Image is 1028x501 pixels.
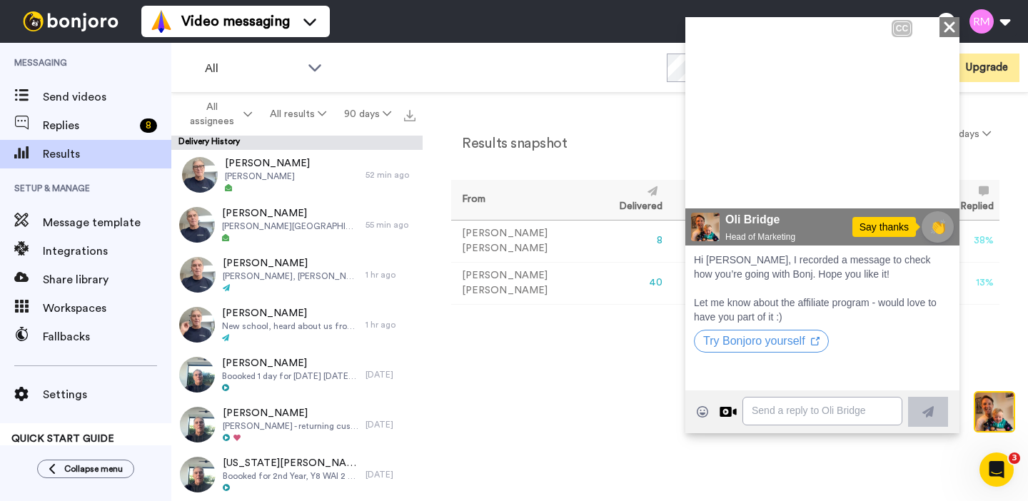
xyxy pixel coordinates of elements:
[223,456,358,470] span: [US_STATE][PERSON_NAME]
[9,313,143,335] button: Try Bonjoro yourself
[43,243,171,260] span: Integrations
[17,11,124,31] img: bj-logo-header-white.svg
[11,434,114,444] span: QUICK START GUIDE
[171,300,423,350] a: [PERSON_NAME]New school, heard about us from [PERSON_NAME]. Booked three days with Y9 WAI in Octo...
[595,262,668,304] td: 40
[9,318,143,330] a: Try Bonjoro yourself
[223,420,358,432] span: [PERSON_NAME] - returning customer booked 1 day with Y11 in November - [PERSON_NAME]
[366,369,415,380] div: [DATE]
[668,220,735,262] td: 75 %
[171,200,423,250] a: [PERSON_NAME][PERSON_NAME][GEOGRAPHIC_DATA] - worked with us for the last 3 years, booked us to w...
[451,180,595,220] th: From
[225,171,310,182] span: [PERSON_NAME]
[366,269,415,280] div: 1 hr ago
[451,136,567,151] h2: Results snapshot
[404,110,415,121] img: export.svg
[6,196,34,224] img: 5087268b-a063-445d-b3f7-59d8cce3615b-1541509651.jpg
[400,103,420,125] button: Export all results that match these filters now.
[183,100,241,128] span: All assignees
[43,300,171,317] span: Workspaces
[43,88,171,106] span: Send videos
[179,207,215,243] img: 1f80ce6f-b582-493f-98de-d09dbd0fb1ef-thumb.jpg
[936,180,999,220] th: Replied
[238,200,268,220] span: 👏
[171,136,423,150] div: Delivery History
[595,220,668,262] td: 8
[41,159,108,176] div: 00:02 | 00:53
[171,450,423,500] a: [US_STATE][PERSON_NAME]Boooked for 2nd Year, Y8 WAI 2 days in Jan with [PERSON_NAME] and T[DATE]
[179,357,215,393] img: 1c741a4d-c65d-4476-acb6-89ecdc90f7cd-thumb.jpg
[150,10,173,33] img: vm-color.svg
[595,180,668,220] th: Delivered
[181,11,290,31] span: Video messaging
[37,460,134,478] button: Collapse menu
[9,237,251,305] span: Hi [PERSON_NAME], I recorded a message to check how you’re going with Bonj. Hope you like it! Let...
[222,370,358,382] span: Boooked 1 day for [DATE] [DATE] - so please adapt your message accordingly depending on when you ...
[180,407,216,442] img: 722fa279-c8d3-45e2-ad53-3ce147f855cc-thumb.jpg
[222,306,358,320] span: [PERSON_NAME]
[935,121,999,147] button: 30 days
[126,320,134,328] div: Open on new window
[1,3,40,41] img: 5087268b-a063-445d-b3f7-59d8cce3615b-1541509651.jpg
[936,262,999,304] td: 13 %
[222,320,358,332] span: New school, heard about us from [PERSON_NAME]. Booked three days with Y9 WAI in October, EXT in D...
[979,452,1014,487] iframe: Intercom live chat
[247,161,261,175] img: Full screen
[171,250,423,300] a: [PERSON_NAME][PERSON_NAME], [PERSON_NAME] did Y11 day in September, booked to do extensions with ...
[1009,452,1020,464] span: 3
[335,101,400,127] button: 90 days
[43,328,171,345] span: Fallbacks
[451,220,595,262] td: [PERSON_NAME] [PERSON_NAME]
[366,319,415,330] div: 1 hr ago
[225,156,310,171] span: [PERSON_NAME]
[180,457,216,492] img: 188f5da5-8c21-41df-8cbd-d4604be81159-thumb.jpg
[43,271,171,288] span: Share library
[167,200,231,220] div: Say thanks
[34,386,51,403] div: Reply by Video
[223,256,359,270] span: [PERSON_NAME]
[43,386,171,403] span: Settings
[366,419,415,430] div: [DATE]
[64,463,123,475] span: Collapse menu
[174,94,261,134] button: All assignees
[668,180,735,220] th: Opened
[668,262,735,304] td: 83 %
[222,356,358,370] span: [PERSON_NAME]
[261,101,336,127] button: All results
[171,400,423,450] a: [PERSON_NAME][PERSON_NAME] - returning customer booked 1 day with Y11 in November - [PERSON_NAME]...
[171,350,423,400] a: [PERSON_NAME]Boooked 1 day for [DATE] [DATE] - so please adapt your message accordingly depending...
[936,220,999,262] td: 38 %
[179,307,215,343] img: e683c43b-d298-4ef3-8526-d2774804c8c2-thumb.jpg
[180,257,216,293] img: bbebac0f-b5b8-4cb2-8997-1a70ba60f433-thumb.jpg
[223,270,359,282] span: [PERSON_NAME], [PERSON_NAME] did Y11 day in September, booked to do extensions with Y11 in Dec (s...
[182,157,218,193] img: 215bce4b-84c0-4778-8f66-281aa73d2d7c-thumb.jpg
[40,194,198,211] span: Oli Bridge
[236,194,268,226] button: 👏
[223,406,358,420] span: [PERSON_NAME]
[140,118,157,133] div: 8
[223,470,358,482] span: Boooked for 2nd Year, Y8 WAI 2 days in Jan with [PERSON_NAME] and T
[205,60,301,77] span: All
[366,469,415,480] div: [DATE]
[43,214,171,231] span: Message template
[222,221,358,232] span: [PERSON_NAME][GEOGRAPHIC_DATA] - worked with us for the last 3 years, booked us to work there aga...
[366,219,415,231] div: 55 min ago
[366,169,415,181] div: 52 min ago
[171,150,423,200] a: [PERSON_NAME][PERSON_NAME]52 min ago
[43,146,171,163] span: Results
[218,161,233,175] img: Mute/Unmute
[208,4,226,19] div: CC
[937,54,1019,82] button: Upgrade
[40,214,198,226] span: Head of Marketing
[43,117,134,134] span: Replies
[451,262,595,304] td: [PERSON_NAME] [PERSON_NAME]
[222,206,358,221] span: [PERSON_NAME]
